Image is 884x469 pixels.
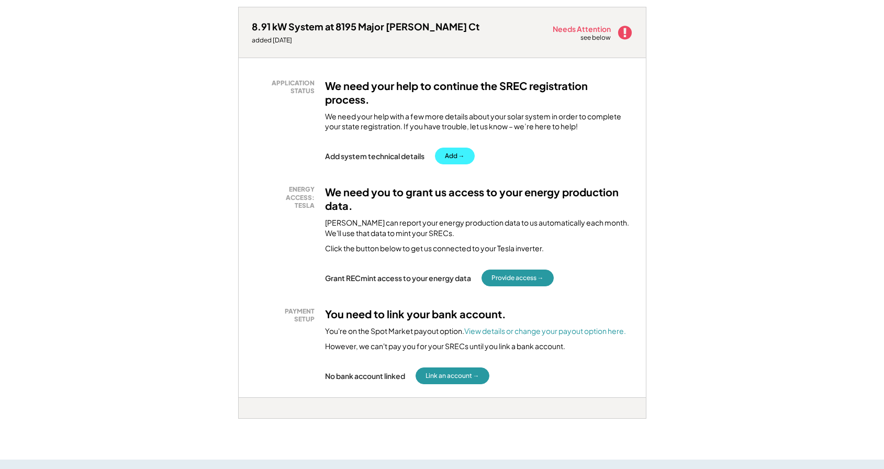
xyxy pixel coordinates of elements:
div: added [DATE] [252,36,479,44]
div: However, we can't pay you for your SRECs until you link a bank account. [325,341,565,352]
div: Click the button below to get us connected to your Tesla inverter. [325,243,544,254]
div: 8.91 kW System at 8195 Major [PERSON_NAME] Ct [252,20,479,32]
h3: We need you to grant us access to your energy production data. [325,185,633,213]
div: PAYMENT SETUP [257,307,315,323]
h3: We need your help to continue the SREC registration process. [325,79,633,106]
div: APPLICATION STATUS [257,79,315,95]
div: Grant RECmint access to your energy data [325,273,471,283]
div: ENERGY ACCESS: TESLA [257,185,315,210]
a: View details or change your payout option here. [464,326,626,336]
button: Link an account → [416,367,489,384]
div: see below [580,33,612,42]
div: You're on the Spot Market payout option. [325,326,626,337]
div: Add system technical details [325,151,424,161]
h3: You need to link your bank account. [325,307,506,321]
button: Provide access → [482,270,554,286]
button: Add → [435,148,475,164]
div: No bank account linked [325,371,405,381]
div: Needs Attention [553,25,612,32]
div: We need your help with a few more details about your solar system in order to complete your state... [325,111,633,132]
div: g8gce4rd - VA Distributed [238,419,277,423]
div: [PERSON_NAME] can report your energy production data to us automatically each month. We'll use th... [325,218,633,238]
